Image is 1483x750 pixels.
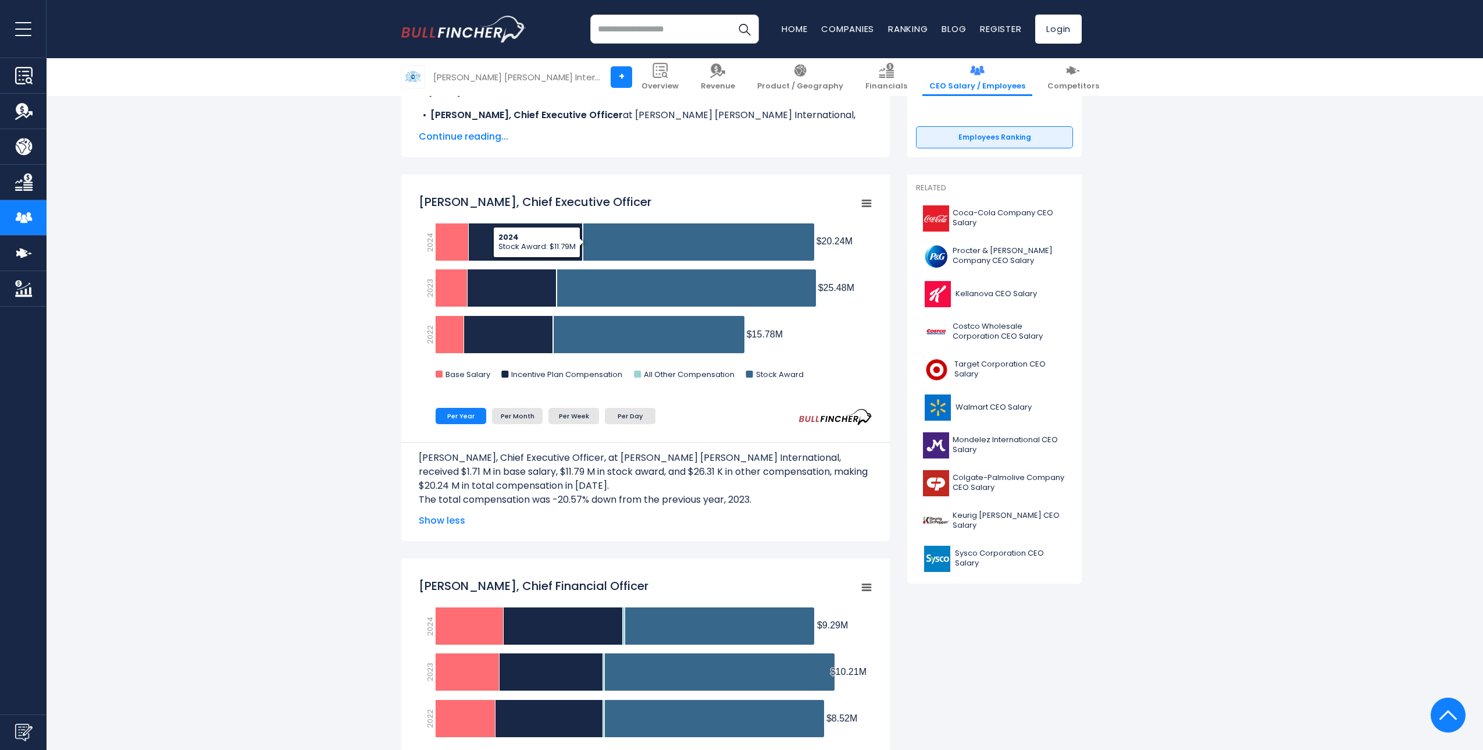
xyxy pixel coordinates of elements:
img: WMT logo [923,394,952,421]
a: Walmart CEO Salary [916,392,1073,424]
span: Continue reading... [419,130,872,144]
p: [PERSON_NAME], Chief Executive Officer, at [PERSON_NAME] [PERSON_NAME] International, received $1... [419,451,872,493]
a: Register [980,23,1021,35]
span: CEO Salary / Employees [929,81,1025,91]
a: Target Corporation CEO Salary [916,354,1073,386]
text: 2024 [425,233,436,252]
img: PG logo [923,243,949,269]
span: Sysco Corporation CEO Salary [955,549,1066,568]
p: Related [916,183,1073,193]
span: Keurig [PERSON_NAME] CEO Salary [953,511,1066,531]
img: K logo [923,281,952,307]
span: Procter & [PERSON_NAME] Company CEO Salary [953,246,1066,266]
text: 2023 [425,663,436,681]
tspan: $10.21M [830,667,867,677]
span: Coca-Cola Company CEO Salary [953,208,1066,228]
a: Blog [942,23,966,35]
tspan: [PERSON_NAME], Chief Financial Officer [419,578,648,594]
text: All Other Compensation [644,369,735,380]
a: Home [782,23,807,35]
a: Employees Ranking [916,126,1073,148]
a: Kellanova CEO Salary [916,278,1073,310]
a: Ranking [888,23,928,35]
li: Per Week [548,408,599,424]
a: Companies [821,23,874,35]
tspan: $8.52M [826,713,857,723]
li: Per Day [605,408,655,424]
span: Walmart CEO Salary [956,403,1032,413]
span: Target Corporation CEO Salary [954,360,1066,379]
tspan: $9.29M [817,620,848,630]
b: [PERSON_NAME], Chief Executive Officer [430,108,623,122]
span: Revenue [701,81,735,91]
tspan: $15.78M [747,329,783,339]
a: Keurig [PERSON_NAME] CEO Salary [916,505,1073,537]
a: Costco Wholesale Corporation CEO Salary [916,316,1073,348]
button: Search [730,15,759,44]
text: 2023 [425,279,436,297]
a: Revenue [694,58,742,96]
a: Competitors [1040,58,1106,96]
a: Product / Geography [750,58,850,96]
a: Mondelez International CEO Salary [916,429,1073,461]
a: Overview [634,58,686,96]
img: bullfincher logo [401,16,526,42]
img: TGT logo [923,357,951,383]
text: Stock Award [756,369,804,380]
img: COST logo [923,319,949,345]
a: Procter & [PERSON_NAME] Company CEO Salary [916,240,1073,272]
img: PM logo [402,66,424,88]
img: MDLZ logo [923,432,949,458]
a: Colgate-Palmolive Company CEO Salary [916,467,1073,499]
span: Costco Wholesale Corporation CEO Salary [953,322,1066,342]
text: 2022 [425,709,436,728]
li: Per Year [436,408,486,424]
p: The total compensation was -20.57% down from the previous year, 2023. [419,493,872,507]
text: Base Salary [445,369,491,380]
img: KDP logo [923,508,949,534]
tspan: $25.48M [818,283,854,293]
span: Mondelez International CEO Salary [953,435,1066,455]
div: [PERSON_NAME] [PERSON_NAME] International [433,70,602,84]
text: Incentive Plan Compensation [511,369,622,380]
a: Sysco Corporation CEO Salary [916,543,1073,575]
span: Colgate-Palmolive Company CEO Salary [953,473,1066,493]
li: at [PERSON_NAME] [PERSON_NAME] International, received a total compensation of $20.24 M in [DATE]. [419,108,872,136]
a: Coca-Cola Company CEO Salary [916,202,1073,234]
a: + [611,66,632,88]
img: SYY logo [923,546,951,572]
a: Go to homepage [401,16,526,42]
img: CL logo [923,470,949,496]
a: CEO Salary / Employees [922,58,1032,96]
img: KO logo [923,205,949,232]
tspan: [PERSON_NAME], Chief Executive Officer [419,194,651,210]
span: Show less [419,514,872,528]
li: Per Month [492,408,543,424]
text: 2024 [425,617,436,636]
tspan: $20.24M [817,236,853,246]
span: Product / Geography [757,81,843,91]
svg: Jacek Olczak, Chief Executive Officer [419,188,872,392]
a: Login [1035,15,1082,44]
span: Financials [865,81,907,91]
span: Competitors [1047,81,1099,91]
span: Kellanova CEO Salary [956,289,1037,299]
text: 2022 [425,325,436,344]
a: Financials [858,58,914,96]
span: Overview [641,81,679,91]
